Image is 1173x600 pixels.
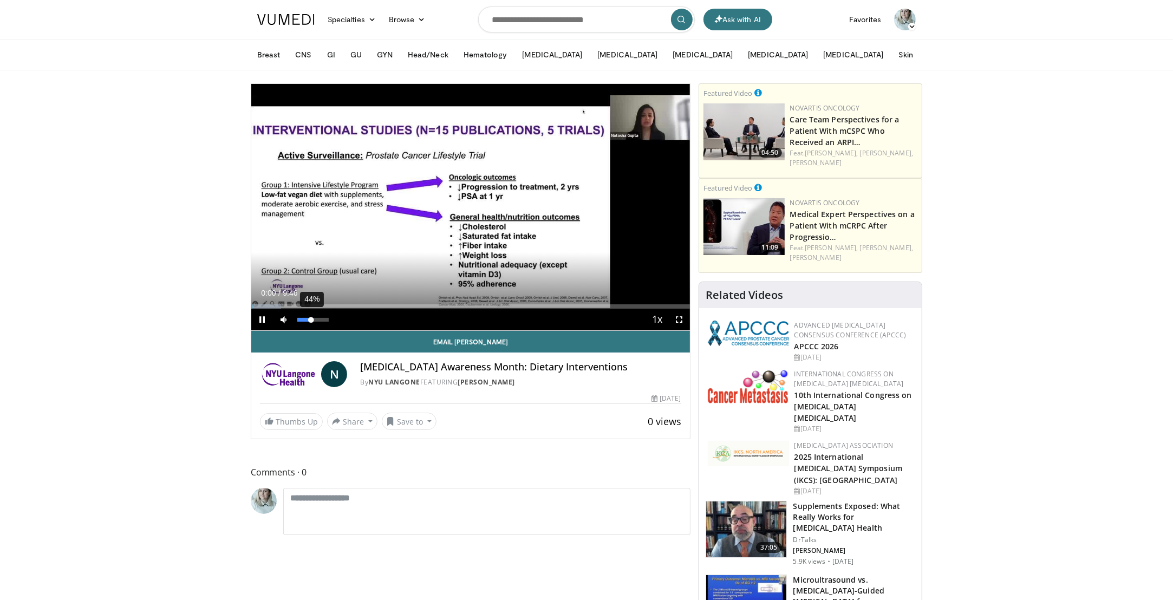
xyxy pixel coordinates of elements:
a: 2025 International [MEDICAL_DATA] Symposium (IKCS): [GEOGRAPHIC_DATA] [794,452,902,485]
a: [PERSON_NAME], [805,243,858,252]
button: Share [327,413,377,430]
p: [PERSON_NAME] [793,546,915,555]
div: · [827,557,830,566]
button: [MEDICAL_DATA] [817,44,890,66]
button: Hematology [457,44,514,66]
button: Pause [251,309,273,330]
div: [DATE] [794,353,913,362]
button: GI [321,44,342,66]
a: N [321,361,347,387]
a: 37:05 Supplements Exposed: What Really Works for [MEDICAL_DATA] Health DrTalks [PERSON_NAME] 5.9K... [706,501,915,566]
a: [PERSON_NAME] [790,253,842,262]
img: Avatar [894,9,916,30]
span: 37:05 [756,542,782,553]
a: [PERSON_NAME], [860,148,913,158]
a: Favorites [843,9,888,30]
span: 9:46 [283,289,297,297]
div: By FEATURING [360,377,681,387]
div: Feat. [790,243,917,263]
button: Fullscreen [668,309,690,330]
div: [DATE] [794,424,913,434]
div: [DATE] [651,394,681,403]
span: 04:50 [759,148,782,158]
a: Thumbs Up [260,413,323,430]
div: Volume Level [297,318,328,322]
small: Featured Video [703,183,753,193]
video-js: Video Player [251,84,690,331]
input: Search topics, interventions [478,6,695,32]
button: GYN [370,44,399,66]
span: 11:09 [759,243,782,252]
button: GU [344,44,368,66]
h4: Related Videos [706,289,784,302]
a: Novartis Oncology [790,198,860,207]
img: 92ba7c40-df22-45a2-8e3f-1ca017a3d5ba.png.150x105_q85_autocrop_double_scale_upscale_version-0.2.png [708,321,789,346]
a: [PERSON_NAME] [790,158,842,167]
a: Browse [382,9,432,30]
img: 6ff8bc22-9509-4454-a4f8-ac79dd3b8976.png.150x105_q85_autocrop_double_scale_upscale_version-0.2.png [708,369,789,403]
button: Head/Neck [401,44,455,66]
small: Featured Video [703,88,753,98]
a: Care Team Perspectives for a Patient With mCSPC Who Received an ARPI… [790,114,900,147]
a: Email [PERSON_NAME] [251,331,690,353]
div: Progress Bar [251,304,690,309]
a: [PERSON_NAME] [458,377,515,387]
div: [DATE] [794,486,913,496]
img: Avatar [251,488,277,514]
button: CNS [289,44,318,66]
a: 11:09 [703,198,785,255]
a: Medical Expert Perspectives on a Patient With mCRPC After Progressio… [790,209,915,242]
p: 5.9K views [793,557,825,566]
p: [DATE] [832,557,854,566]
h4: [MEDICAL_DATA] Awareness Month: Dietary Interventions [360,361,681,373]
h3: Supplements Exposed: What Really Works for [MEDICAL_DATA] Health [793,501,915,533]
a: International Congress on [MEDICAL_DATA] [MEDICAL_DATA] [794,369,904,388]
button: Ask with AI [703,9,772,30]
button: Breast [251,44,286,66]
a: Novartis Oncology [790,103,860,113]
button: [MEDICAL_DATA] [591,44,664,66]
a: [MEDICAL_DATA] Association [794,441,893,450]
button: [MEDICAL_DATA] [741,44,814,66]
a: [PERSON_NAME], [805,148,858,158]
img: 918109e9-db38-4028-9578-5f15f4cfacf3.jpg.150x105_q85_crop-smart_upscale.jpg [703,198,785,255]
span: 0 views [648,415,681,428]
a: Advanced [MEDICAL_DATA] Consensus Conference (APCCC) [794,321,907,340]
button: [MEDICAL_DATA] [516,44,589,66]
a: APCCC 2026 [794,341,839,351]
a: 10th International Congress on [MEDICAL_DATA] [MEDICAL_DATA] [794,390,912,423]
button: Mute [273,309,295,330]
img: VuMedi Logo [257,14,315,25]
button: Save to [382,413,437,430]
p: DrTalks [793,536,915,544]
a: NYU Langone [368,377,420,387]
button: Skin [892,44,920,66]
img: fca7e709-d275-4aeb-92d8-8ddafe93f2a6.png.150x105_q85_autocrop_double_scale_upscale_version-0.2.png [708,441,789,466]
button: Playback Rate [647,309,668,330]
span: / [278,289,281,297]
a: 04:50 [703,103,785,160]
span: 0:00 [261,289,276,297]
a: [PERSON_NAME], [860,243,913,252]
img: 649d3fc0-5ee3-4147-b1a3-955a692e9799.150x105_q85_crop-smart_upscale.jpg [706,501,786,558]
div: Feat. [790,148,917,168]
span: Comments 0 [251,465,690,479]
img: cad44f18-58c5-46ed-9b0e-fe9214b03651.jpg.150x105_q85_crop-smart_upscale.jpg [703,103,785,160]
button: [MEDICAL_DATA] [666,44,739,66]
img: NYU Langone [260,361,317,387]
a: Specialties [321,9,382,30]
